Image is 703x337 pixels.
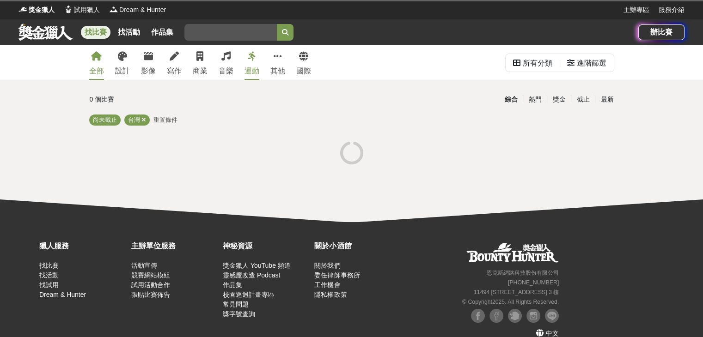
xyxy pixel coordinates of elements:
img: Facebook [489,309,503,323]
div: 所有分類 [523,54,552,72]
span: 試用獵人 [74,5,100,15]
span: 中文 [546,330,559,337]
a: 影像 [141,45,156,80]
a: 競賽網站模組 [131,271,170,279]
small: 11494 [STREET_ADDRESS] 3 樓 [474,289,559,295]
div: 獎金 [547,91,571,108]
a: 工作機會 [314,281,340,289]
img: LINE [545,309,559,323]
a: 全部 [89,45,104,80]
a: 找活動 [39,271,59,279]
span: Dream & Hunter [119,5,166,15]
img: Logo [18,5,28,14]
a: 作品集 [223,281,242,289]
div: 音樂 [219,66,233,77]
div: 全部 [89,66,104,77]
a: 獎字號查詢 [223,310,255,318]
img: Facebook [471,309,485,323]
small: [PHONE_NUMBER] [508,279,559,286]
a: 國際 [296,45,311,80]
div: 獵人服務 [39,241,126,252]
div: 商業 [193,66,208,77]
span: 獎金獵人 [29,5,55,15]
a: 獎金獵人 YouTube 頻道 [223,262,291,269]
div: 運動 [245,66,259,77]
a: Logo試用獵人 [64,5,100,15]
a: 商業 [193,45,208,80]
a: 寫作 [167,45,182,80]
div: 截止 [571,91,595,108]
div: 其他 [270,66,285,77]
span: 尚未截止 [93,116,117,123]
a: 辦比賽 [638,24,685,40]
a: Dream & Hunter [39,291,86,298]
a: 運動 [245,45,259,80]
a: 找比賽 [39,262,59,269]
a: 主辦專區 [624,5,649,15]
a: 試用活動合作 [131,281,170,289]
div: 0 個比賽 [90,91,264,108]
a: 音樂 [219,45,233,80]
a: 服務介紹 [659,5,685,15]
div: 寫作 [167,66,182,77]
div: 神秘資源 [223,241,310,252]
small: 恩克斯網路科技股份有限公司 [487,270,559,276]
a: 其他 [270,45,285,80]
div: 影像 [141,66,156,77]
a: 設計 [115,45,130,80]
a: 作品集 [147,26,177,39]
img: Plurk [508,309,522,323]
img: Instagram [526,309,540,323]
a: 常見問題 [223,301,249,308]
a: 活動宣傳 [131,262,157,269]
span: 重置條件 [153,116,177,123]
a: 靈感魔改造 Podcast [223,271,280,279]
div: 熱門 [523,91,547,108]
div: 進階篩選 [577,54,606,72]
a: 找比賽 [81,26,110,39]
a: LogoDream & Hunter [109,5,166,15]
a: 關於我們 [314,262,340,269]
img: Logo [109,5,118,14]
div: 主辦單位服務 [131,241,218,252]
a: 找試用 [39,281,59,289]
a: 張貼比賽佈告 [131,291,170,298]
img: Logo [64,5,73,14]
a: 找活動 [114,26,144,39]
div: 關於小酒館 [314,241,401,252]
div: 綜合 [499,91,523,108]
a: 校園巡迴計畫專區 [223,291,275,298]
a: Logo獎金獵人 [18,5,55,15]
a: 委任律師事務所 [314,271,360,279]
div: 設計 [115,66,130,77]
small: © Copyright 2025 . All Rights Reserved. [462,299,559,305]
span: 台灣 [128,116,140,123]
a: 隱私權政策 [314,291,347,298]
div: 最新 [595,91,619,108]
div: 國際 [296,66,311,77]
